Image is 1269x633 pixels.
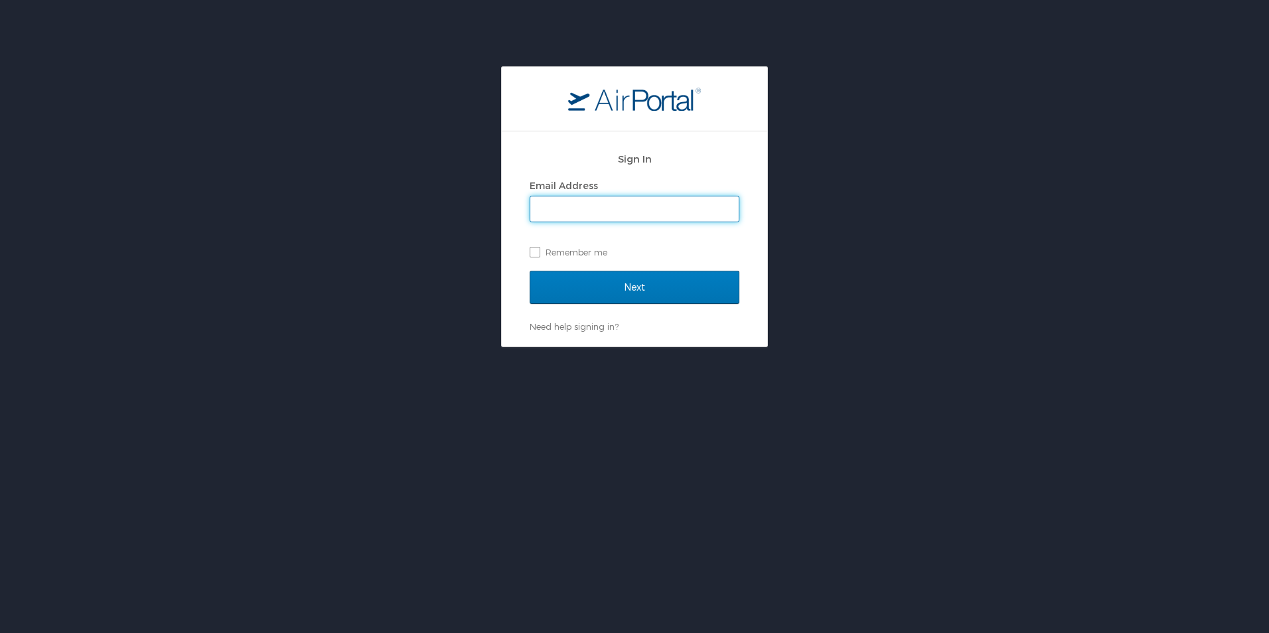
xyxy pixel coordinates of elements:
label: Email Address [530,180,598,191]
img: logo [568,87,701,111]
input: Next [530,271,739,304]
label: Remember me [530,242,739,262]
a: Need help signing in? [530,321,619,332]
h2: Sign In [530,151,739,167]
